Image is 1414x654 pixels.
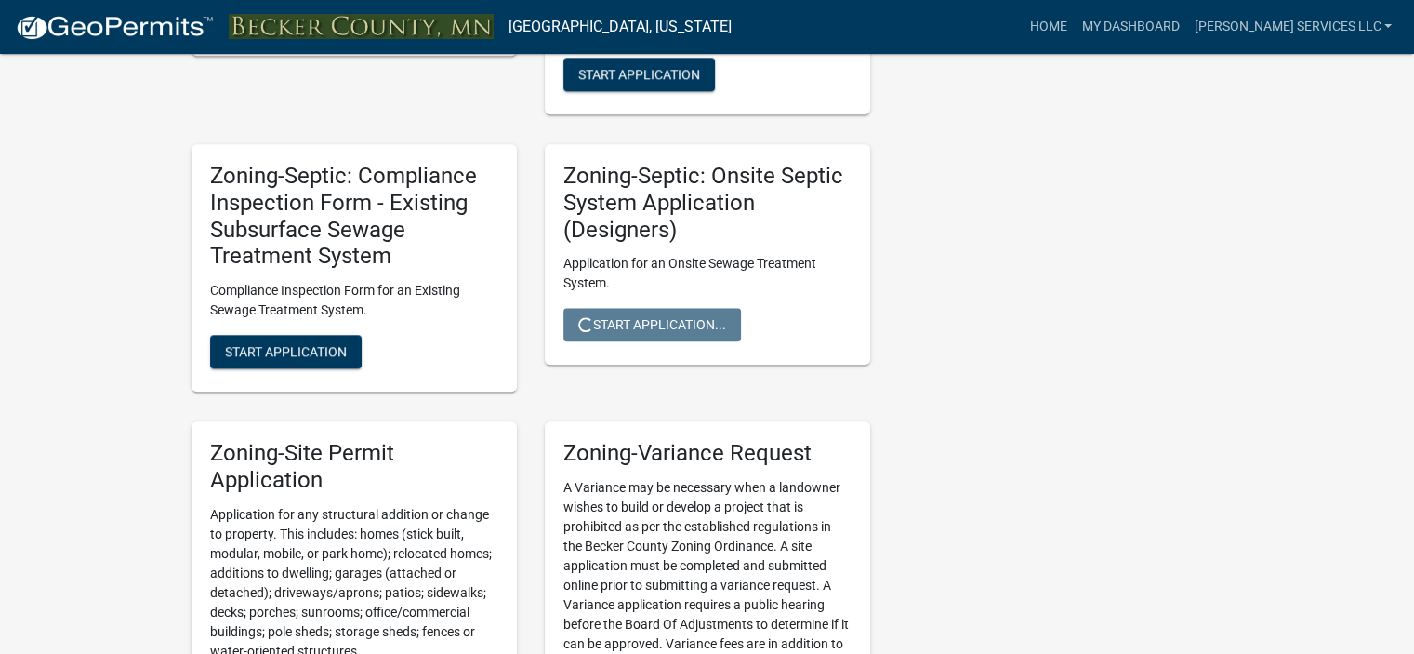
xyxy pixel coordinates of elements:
span: Start Application... [578,317,726,332]
p: Application for an Onsite Sewage Treatment System. [563,254,852,293]
a: [GEOGRAPHIC_DATA], [US_STATE] [509,11,732,43]
h5: Zoning-Variance Request [563,440,852,467]
img: Becker County, Minnesota [229,14,494,39]
a: My Dashboard [1074,9,1186,45]
span: Start Application [225,344,347,359]
h5: Zoning-Septic: Compliance Inspection Form - Existing Subsurface Sewage Treatment System [210,163,498,270]
button: Start Application [210,335,362,368]
h5: Zoning-Septic: Onsite Septic System Application (Designers) [563,163,852,243]
p: Compliance Inspection Form for an Existing Sewage Treatment System. [210,281,498,320]
a: Home [1022,9,1074,45]
button: Start Application [563,58,715,91]
a: [PERSON_NAME] Services LLC [1186,9,1399,45]
button: Start Application... [563,308,741,341]
h5: Zoning-Site Permit Application [210,440,498,494]
span: Start Application [578,67,700,82]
